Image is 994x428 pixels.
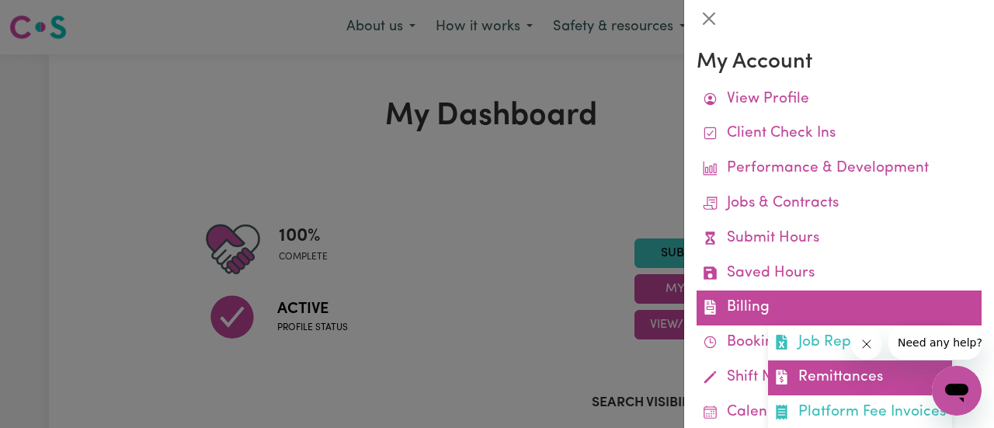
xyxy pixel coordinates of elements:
a: Shift Notes [697,360,982,395]
iframe: Button to launch messaging window [932,366,982,416]
a: Job Reports [768,325,952,360]
a: Saved Hours [697,256,982,291]
a: Client Check Ins [697,117,982,151]
h3: My Account [697,50,982,76]
a: BillingJob ReportsRemittancesPlatform Fee Invoices [697,291,982,325]
button: Close [697,6,721,31]
a: Remittances [768,360,952,395]
a: Bookings [697,325,982,360]
a: Submit Hours [697,221,982,256]
span: Need any help? [9,11,94,23]
a: Performance & Development [697,151,982,186]
iframe: Message from company [888,325,982,360]
a: View Profile [697,82,982,117]
iframe: Close message [851,329,882,360]
a: Jobs & Contracts [697,186,982,221]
